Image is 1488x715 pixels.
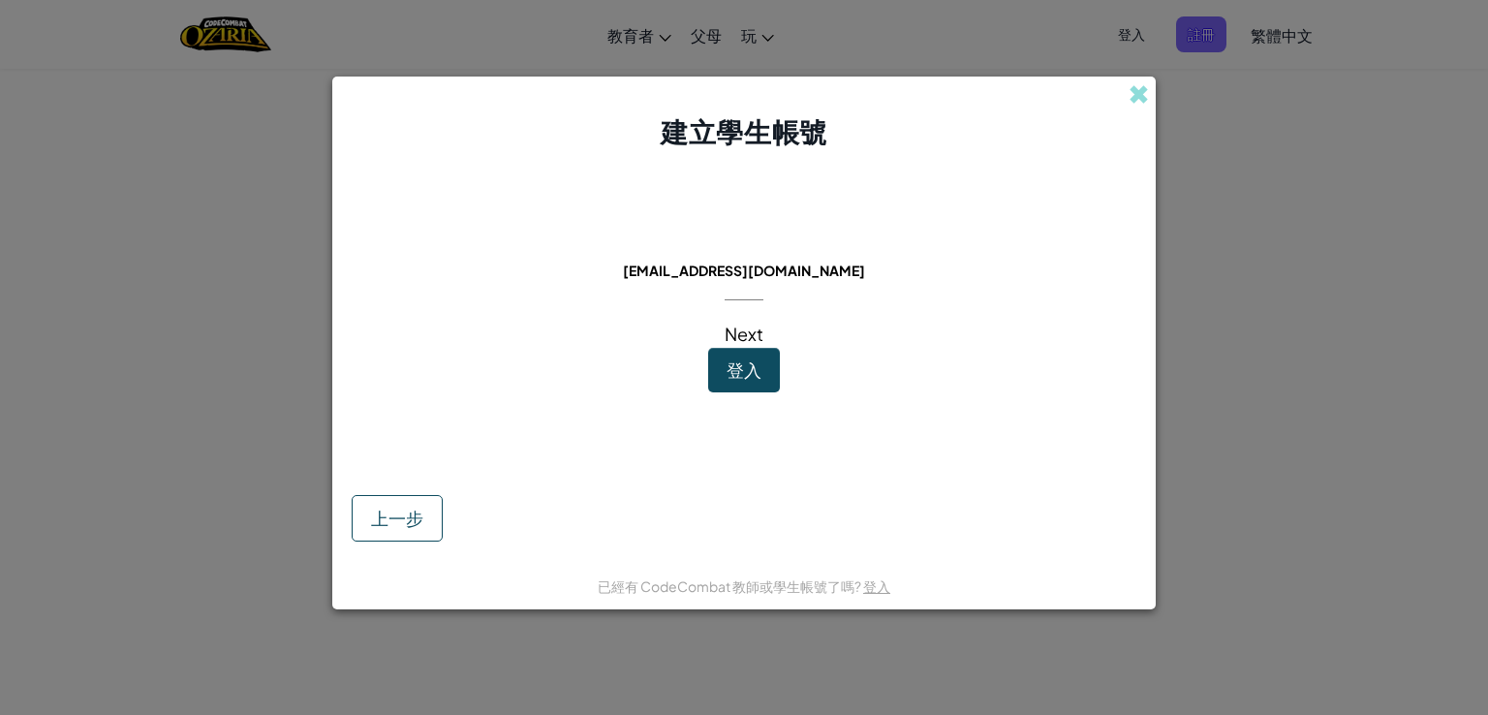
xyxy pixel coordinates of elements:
[708,348,780,392] button: 登入
[725,323,763,345] span: Next
[727,358,761,381] span: 登入
[352,495,443,542] button: 上一步
[618,234,869,257] span: 此email帳號已經被使用過了：
[863,577,890,595] a: 登入
[598,577,863,595] span: 已經有 CodeCombat 教師或學生帳號了嗎?
[371,507,423,529] span: 上一步
[623,262,865,279] span: [EMAIL_ADDRESS][DOMAIN_NAME]
[661,114,826,148] span: 建立學生帳號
